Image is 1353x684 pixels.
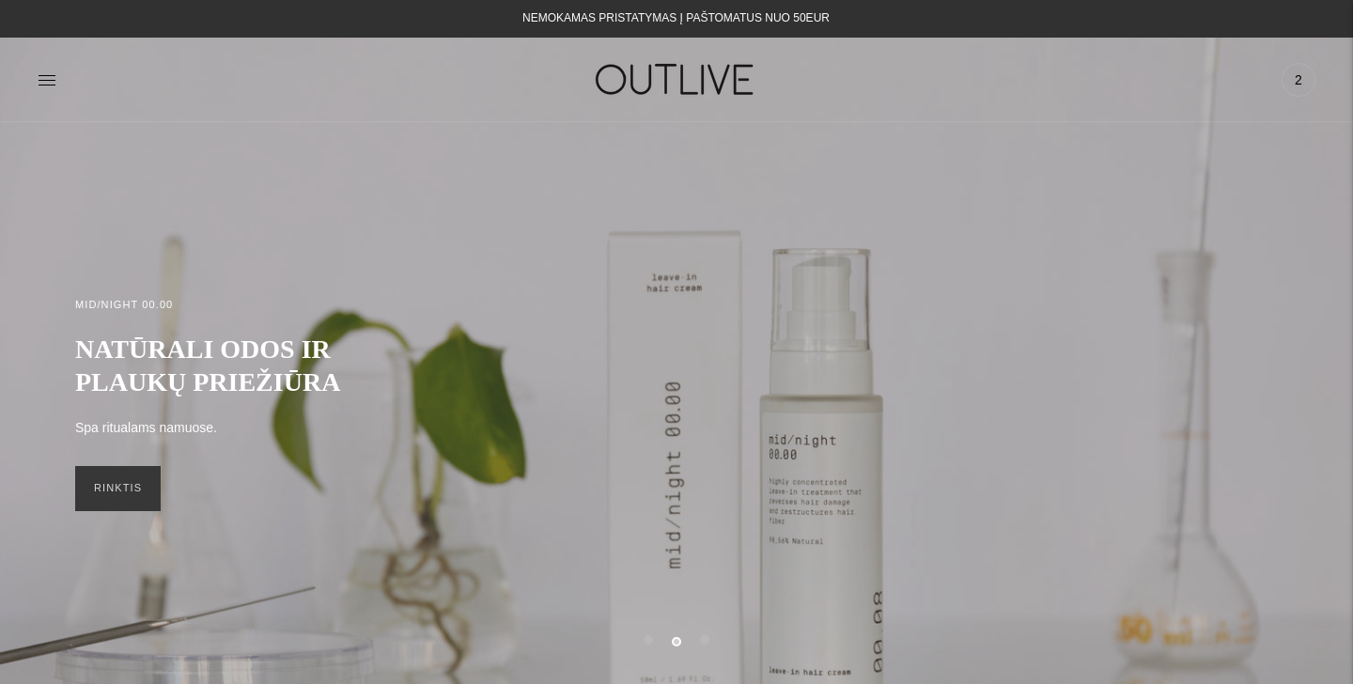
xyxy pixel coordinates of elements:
h2: MID/NIGHT 00.00 [75,296,173,315]
img: OUTLIVE [559,47,794,112]
button: Move carousel to slide 3 [700,635,709,645]
button: Move carousel to slide 2 [672,637,681,646]
p: Spa ritualams namuose. [75,417,217,440]
span: 2 [1285,67,1312,93]
div: NEMOKAMAS PRISTATYMAS Į PAŠTOMATUS NUO 50EUR [522,8,830,30]
a: 2 [1282,59,1315,101]
button: Move carousel to slide 1 [644,635,653,645]
a: RINKTIS [75,466,161,511]
h2: NATŪRALI ODOS IR PLAUKŲ PRIEŽIŪRA [75,333,404,398]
